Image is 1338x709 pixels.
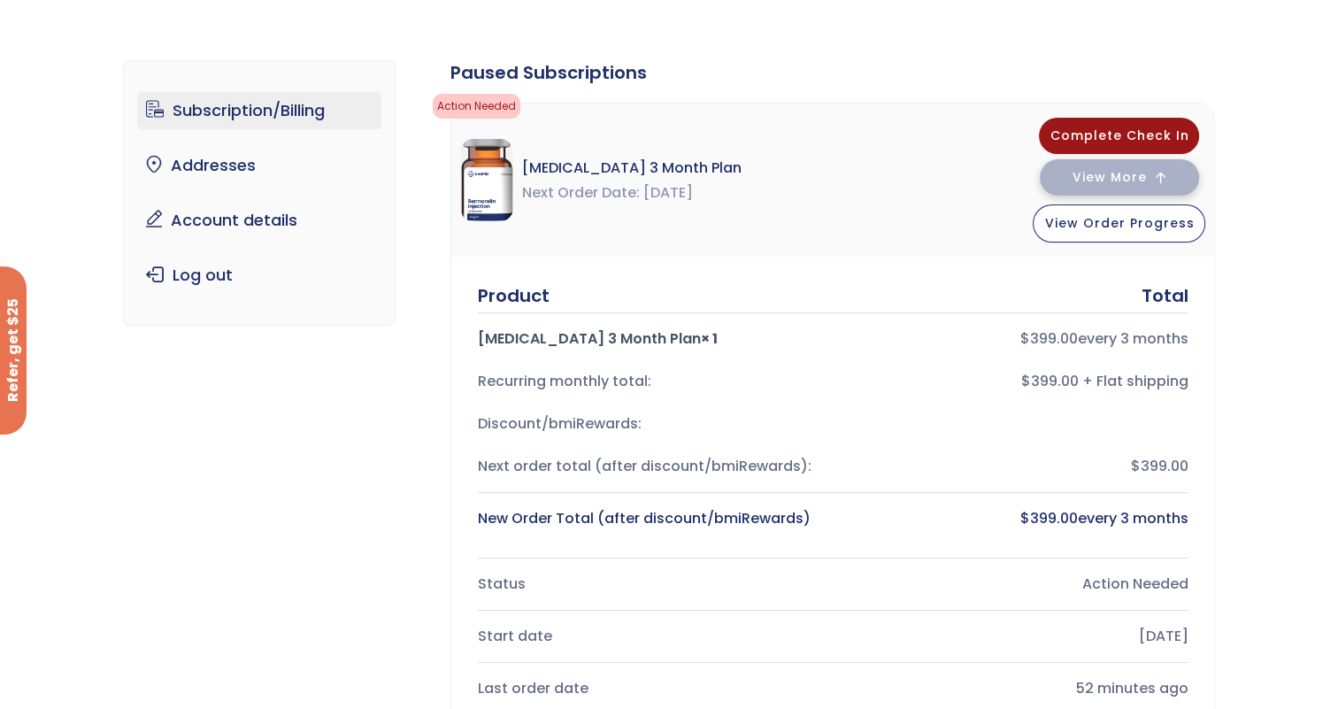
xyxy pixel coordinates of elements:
[1072,172,1146,183] span: View More
[137,92,382,129] a: Subscription/Billing
[847,624,1188,649] div: [DATE]
[701,328,718,349] strong: × 1
[478,506,819,531] div: New Order Total (after discount/bmiRewards)
[478,454,819,479] div: Next order total (after discount/bmiRewards):
[478,676,819,701] div: Last order date
[478,412,819,436] div: Discount/bmiRewards:
[478,572,819,597] div: Status
[460,139,513,221] img: Sermorelin 3 Month Plan
[1044,214,1194,232] span: View Order Progress
[1039,118,1199,154] button: Complete Check In
[1019,508,1029,528] span: $
[1019,328,1029,349] span: $
[522,156,742,181] span: [MEDICAL_DATA] 3 Month Plan
[847,454,1188,479] div: $399.00
[123,60,396,326] nav: Account pages
[137,202,382,239] a: Account details
[847,506,1188,531] div: every 3 months
[478,327,819,351] div: [MEDICAL_DATA] 3 Month Plan
[450,60,1215,85] div: Paused Subscriptions
[847,369,1188,394] div: $399.00 + Flat shipping
[478,369,819,394] div: Recurring monthly total:
[137,257,382,294] a: Log out
[522,181,640,205] span: Next Order Date
[478,624,819,649] div: Start date
[847,327,1188,351] div: every 3 months
[1040,159,1199,196] button: View More
[1019,508,1077,528] bdi: 399.00
[847,676,1188,701] div: 52 minutes ago
[847,572,1188,597] div: Action Needed
[478,283,550,308] div: Product
[1141,283,1188,308] div: Total
[433,94,520,119] span: Action Needed
[1050,127,1188,144] span: Complete Check In
[643,181,693,205] span: [DATE]
[1033,204,1205,243] button: View Order Progress
[1019,328,1077,349] bdi: 399.00
[137,147,382,184] a: Addresses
